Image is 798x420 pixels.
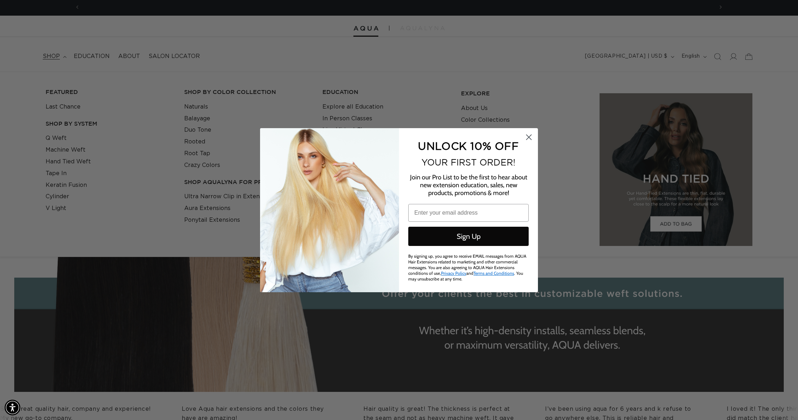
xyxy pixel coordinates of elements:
[408,204,529,222] input: Enter your email address
[441,271,466,276] a: Privacy Policy
[523,131,535,143] button: Close dialog
[260,128,399,292] img: daab8b0d-f573-4e8c-a4d0-05ad8d765127.png
[762,386,798,420] iframe: Chat Widget
[410,173,527,197] span: Join our Pro List to be the first to hear about new extension education, sales, new products, pro...
[473,271,514,276] a: Terms and Conditions
[408,227,529,246] button: Sign Up
[418,140,519,152] span: UNLOCK 10% OFF
[421,157,515,167] span: YOUR FIRST ORDER!
[408,253,526,282] span: By signing up, you agree to receive EMAIL messages from AQUA Hair Extensions related to marketing...
[5,400,20,415] div: Accessibility Menu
